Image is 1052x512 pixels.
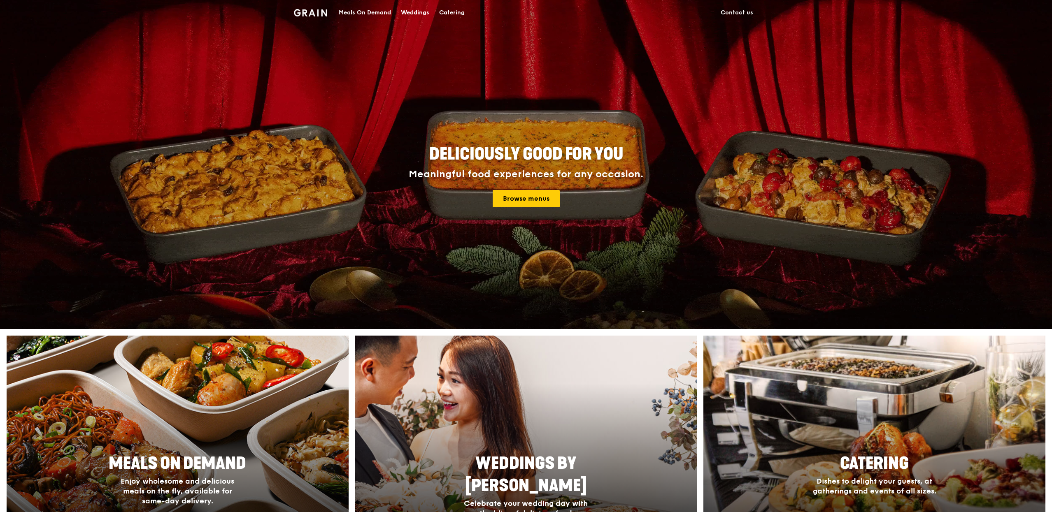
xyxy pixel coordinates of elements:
div: Meaningful food experiences for any occasion. [378,169,674,180]
a: Weddings [396,0,434,25]
span: Catering [840,454,909,473]
span: Enjoy wholesome and delicious meals on the fly, available for same-day delivery. [121,477,234,505]
div: Catering [439,0,465,25]
span: Meals On Demand [109,454,246,473]
a: Catering [434,0,470,25]
a: Browse menus [493,190,560,207]
span: Weddings by [PERSON_NAME] [465,454,587,496]
a: Contact us [716,0,758,25]
div: Meals On Demand [339,0,391,25]
span: Dishes to delight your guests, at gatherings and events of all sizes. [813,477,936,496]
div: Weddings [401,0,429,25]
img: Grain [294,9,327,16]
span: Deliciously good for you [429,144,623,164]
